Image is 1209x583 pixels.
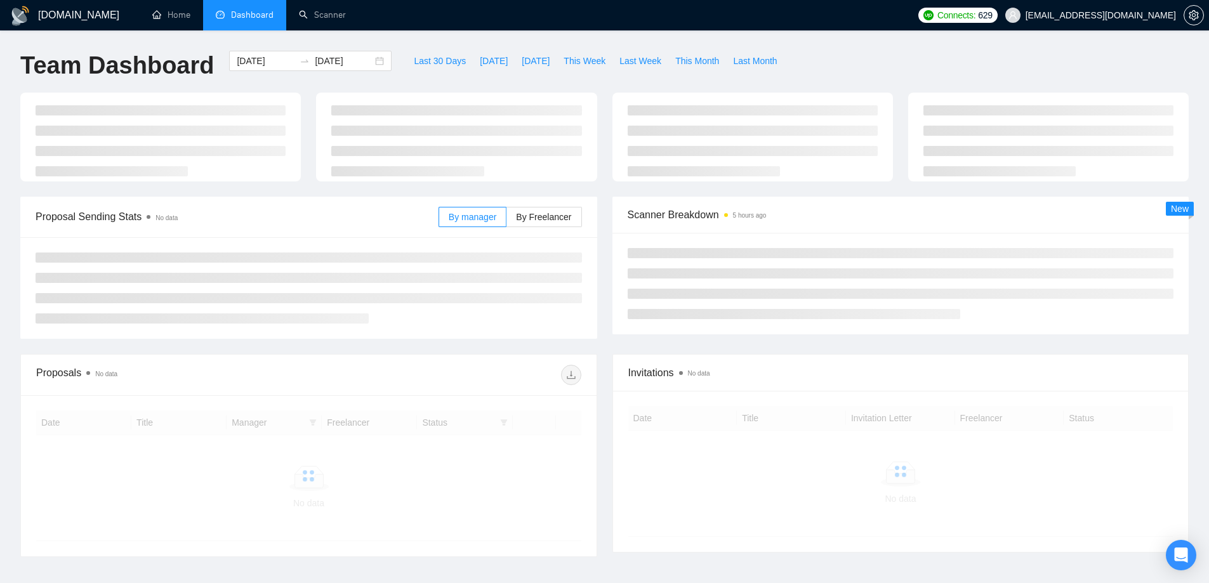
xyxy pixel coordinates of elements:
[299,10,346,20] a: searchScanner
[414,54,466,68] span: Last 30 Days
[978,8,992,22] span: 629
[628,207,1174,223] span: Scanner Breakdown
[1184,10,1204,20] a: setting
[20,51,214,81] h1: Team Dashboard
[733,54,777,68] span: Last Month
[407,51,473,71] button: Last 30 Days
[557,51,612,71] button: This Week
[726,51,784,71] button: Last Month
[152,10,190,20] a: homeHome
[1008,11,1017,20] span: user
[612,51,668,71] button: Last Week
[231,10,274,20] span: Dashboard
[516,212,571,222] span: By Freelancer
[619,54,661,68] span: Last Week
[216,10,225,19] span: dashboard
[480,54,508,68] span: [DATE]
[733,212,767,219] time: 5 hours ago
[315,54,373,68] input: End date
[1166,540,1196,570] div: Open Intercom Messenger
[515,51,557,71] button: [DATE]
[449,212,496,222] span: By manager
[10,6,30,26] img: logo
[237,54,294,68] input: Start date
[1171,204,1189,214] span: New
[522,54,550,68] span: [DATE]
[688,370,710,377] span: No data
[300,56,310,66] span: swap-right
[1184,5,1204,25] button: setting
[36,365,308,385] div: Proposals
[668,51,726,71] button: This Month
[675,54,719,68] span: This Month
[564,54,605,68] span: This Week
[155,214,178,221] span: No data
[937,8,975,22] span: Connects:
[923,10,934,20] img: upwork-logo.png
[1184,10,1203,20] span: setting
[95,370,117,377] span: No data
[473,51,515,71] button: [DATE]
[628,365,1173,381] span: Invitations
[36,209,439,225] span: Proposal Sending Stats
[300,56,310,66] span: to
